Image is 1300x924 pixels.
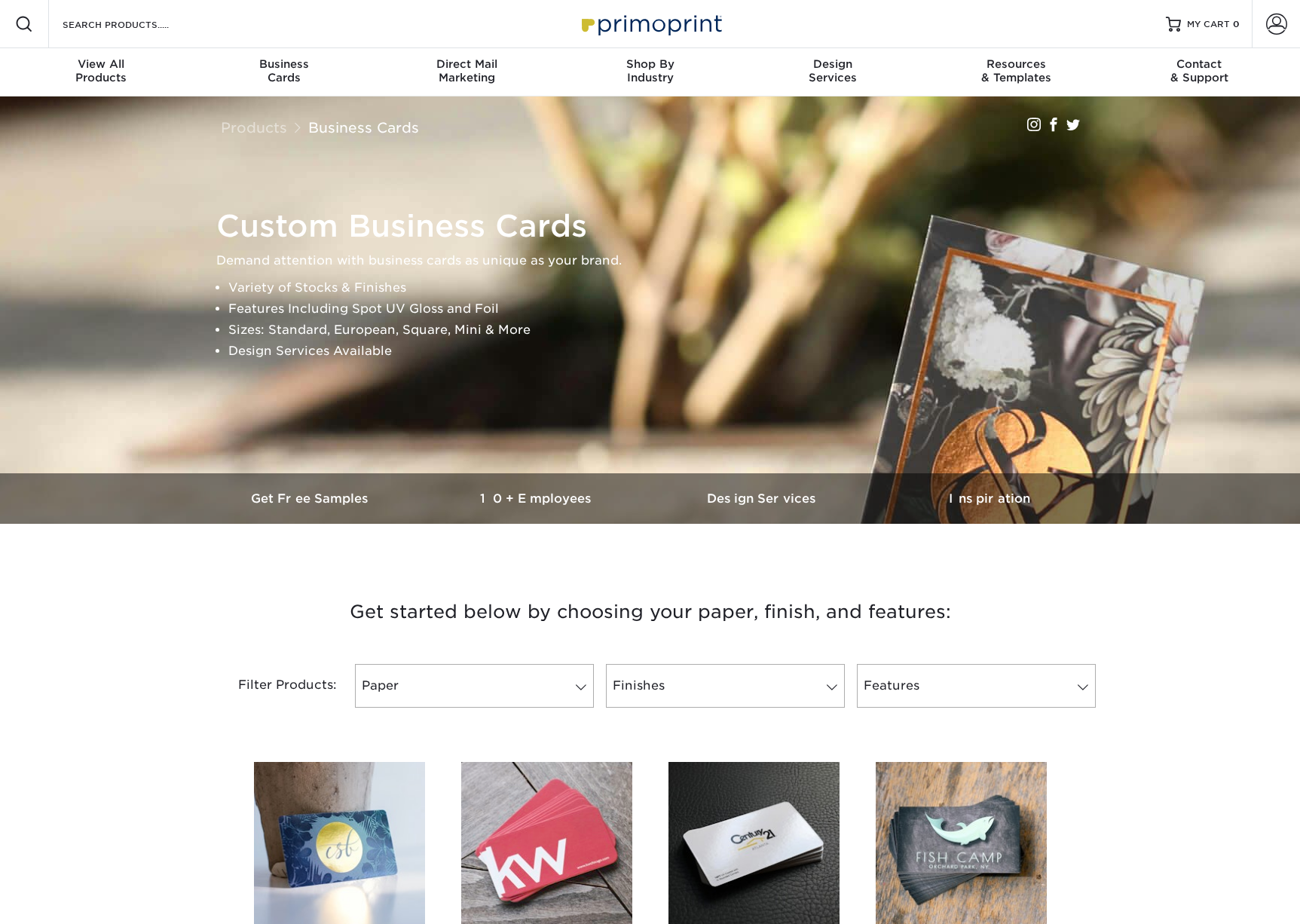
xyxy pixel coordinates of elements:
li: Sizes: Standard, European, Square, Mini & More [228,320,1098,341]
div: Services [742,57,925,84]
a: Design Services [650,473,876,524]
li: Features Including Spot UV Gloss and Foil [228,298,1098,320]
span: MY CART [1187,18,1230,31]
span: View All [10,57,193,71]
div: Industry [558,57,742,84]
a: BusinessCards [192,48,375,96]
a: Resources& Templates [925,48,1108,96]
a: DesignServices [742,48,925,96]
div: & Templates [925,57,1108,84]
a: Inspiration [876,473,1103,524]
h3: Design Services [650,491,876,506]
h1: Custom Business Cards [216,208,1098,244]
div: Marketing [375,57,558,84]
div: Filter Products: [198,664,349,708]
a: Shop ByIndustry [558,48,742,96]
div: Products [10,57,193,84]
span: Shop By [558,57,742,71]
li: Design Services Available [228,341,1098,362]
a: Contact& Support [1108,48,1291,96]
span: Direct Mail [375,57,558,71]
span: Business [192,57,375,71]
span: Resources [925,57,1108,71]
a: Paper [355,664,594,708]
a: Finishes [606,664,845,708]
p: Demand attention with business cards as unique as your brand. [216,250,1098,271]
a: Business Cards [308,119,419,136]
h3: Inspiration [876,491,1103,506]
a: Direct MailMarketing [375,48,558,96]
h3: 10+ Employees [424,491,650,506]
h3: Get started below by choosing your paper, finish, and features: [210,578,1091,646]
img: Primoprint [575,8,726,40]
li: Variety of Stocks & Finishes [228,277,1098,298]
a: 10+ Employees [424,473,650,524]
h3: Get Free Samples [198,491,424,506]
a: View AllProducts [10,48,193,96]
input: SEARCH PRODUCTS..... [61,15,208,33]
a: Features [857,664,1096,708]
span: 0 [1233,19,1240,29]
a: Get Free Samples [198,473,424,524]
div: & Support [1108,57,1291,84]
div: Cards [192,57,375,84]
span: Contact [1108,57,1291,71]
span: Design [742,57,925,71]
a: Products [221,119,287,136]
